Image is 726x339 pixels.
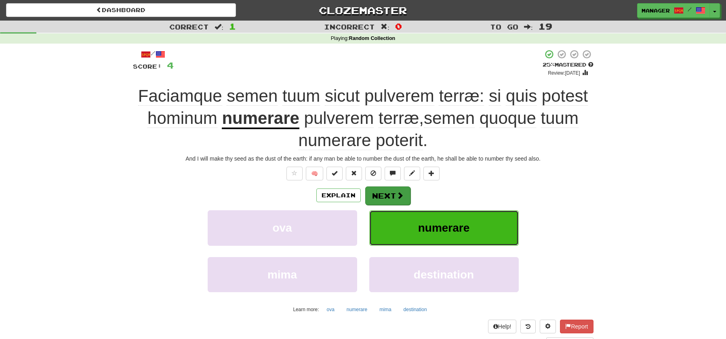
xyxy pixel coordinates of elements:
[227,86,278,106] span: semen
[215,23,223,30] span: :
[349,36,396,41] strong: Random Collection
[480,109,536,128] span: quoque
[399,303,431,316] button: destination
[299,131,371,150] span: numerare
[365,167,381,180] button: Ignore sentence (alt+i)
[286,167,303,180] button: Favorite sentence (alt+f)
[490,23,518,31] span: To go
[272,222,292,234] span: ova
[346,167,362,180] button: Reset to 0% Mastered (alt+r)
[208,257,357,292] button: mima
[299,109,579,150] span: , .
[423,167,440,180] button: Add to collection (alt+a)
[326,167,343,180] button: Set this sentence to 100% Mastered (alt+m)
[364,86,434,106] span: pulverem
[506,86,537,106] span: quis
[385,167,401,180] button: Discuss sentence (alt+u)
[306,167,323,180] button: 🧠
[369,257,519,292] button: destination
[376,131,423,150] span: poterit
[539,21,552,31] span: 19
[404,167,420,180] button: Edit sentence (alt+d)
[395,21,402,31] span: 0
[138,86,222,106] span: Faciamque
[542,86,588,106] span: potest
[222,109,299,129] u: numerare
[304,109,374,128] span: pulverem
[6,3,236,17] a: Dashboard
[267,268,297,281] span: mima
[520,320,536,333] button: Round history (alt+y)
[642,7,670,14] span: manager
[133,63,162,70] span: Score:
[208,210,357,245] button: ova
[293,307,319,312] small: Learn more:
[543,61,593,69] div: Mastered
[489,86,501,106] span: si
[133,49,174,59] div: /
[541,109,579,128] span: tuum
[369,210,519,245] button: numerare
[365,186,410,205] button: Next
[316,188,361,202] button: Explain
[688,6,692,12] span: /
[169,23,209,31] span: Correct
[248,3,478,17] a: Clozemaster
[229,21,236,31] span: 1
[418,222,470,234] span: numerare
[375,303,396,316] button: mima
[133,155,593,163] div: And I will make thy seed as the dust of the earth: if any man be able to number the dust of the e...
[342,303,372,316] button: numerare
[167,60,174,70] span: 4
[543,61,555,68] span: 25 %
[379,109,419,128] span: terræ
[325,86,360,106] span: sicut
[637,3,710,18] a: manager /
[560,320,593,333] button: Report
[524,23,533,30] span: :
[414,268,474,281] span: destination
[282,86,320,106] span: tuum
[488,320,517,333] button: Help!
[381,23,389,30] span: :
[424,109,475,128] span: semen
[324,23,375,31] span: Incorrect
[147,109,217,128] span: hominum
[439,86,484,106] span: terræ:
[548,70,580,76] small: Review: [DATE]
[322,303,339,316] button: ova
